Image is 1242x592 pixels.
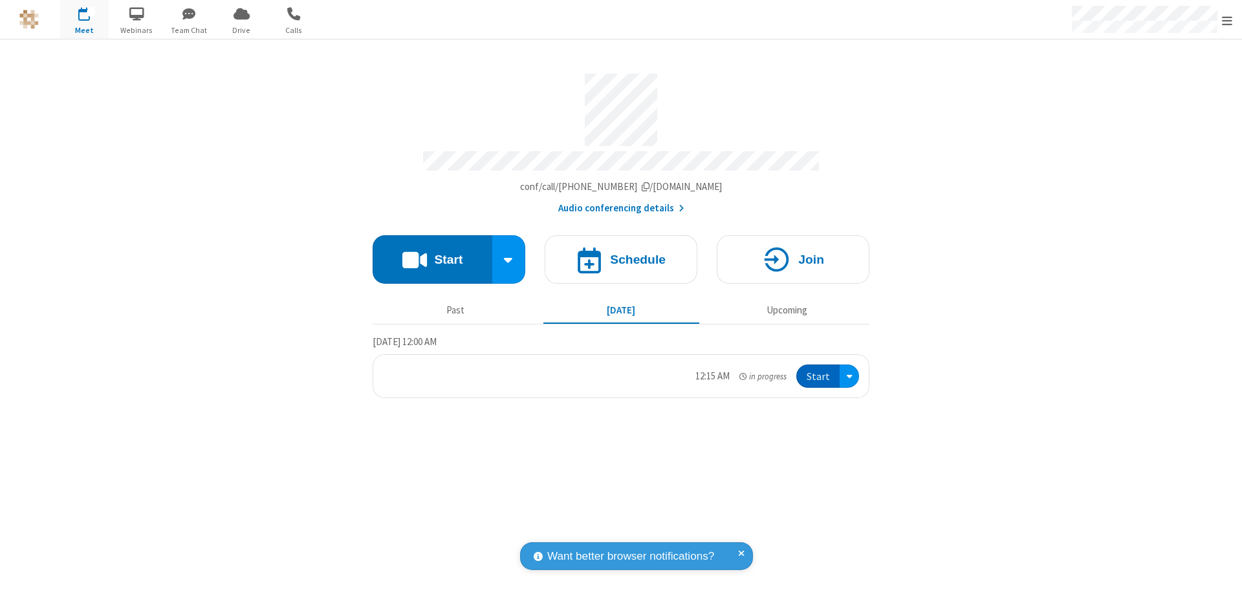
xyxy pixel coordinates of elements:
[217,25,266,36] span: Drive
[717,235,869,284] button: Join
[558,201,684,216] button: Audio conferencing details
[19,10,39,29] img: QA Selenium DO NOT DELETE OR CHANGE
[87,7,96,17] div: 1
[165,25,213,36] span: Team Chat
[520,180,723,193] span: Copy my meeting room link
[610,253,666,266] h4: Schedule
[796,365,840,388] button: Start
[739,370,787,383] em: in progress
[60,25,109,36] span: Meet
[434,253,463,266] h4: Start
[543,298,699,322] button: [DATE]
[547,548,714,565] span: Want better browser notifications?
[492,235,526,284] div: Start conference options
[373,235,492,284] button: Start
[373,334,869,399] section: Today's Meetings
[545,235,697,284] button: Schedule
[378,298,534,322] button: Past
[373,64,869,216] section: Account details
[695,369,730,384] div: 12:15 AM
[709,298,865,322] button: Upcoming
[373,335,437,348] span: [DATE] 12:00 AM
[798,253,824,266] h4: Join
[113,25,161,36] span: Webinars
[520,180,723,195] button: Copy my meeting room linkCopy my meeting room link
[840,365,859,388] div: Open menu
[270,25,318,36] span: Calls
